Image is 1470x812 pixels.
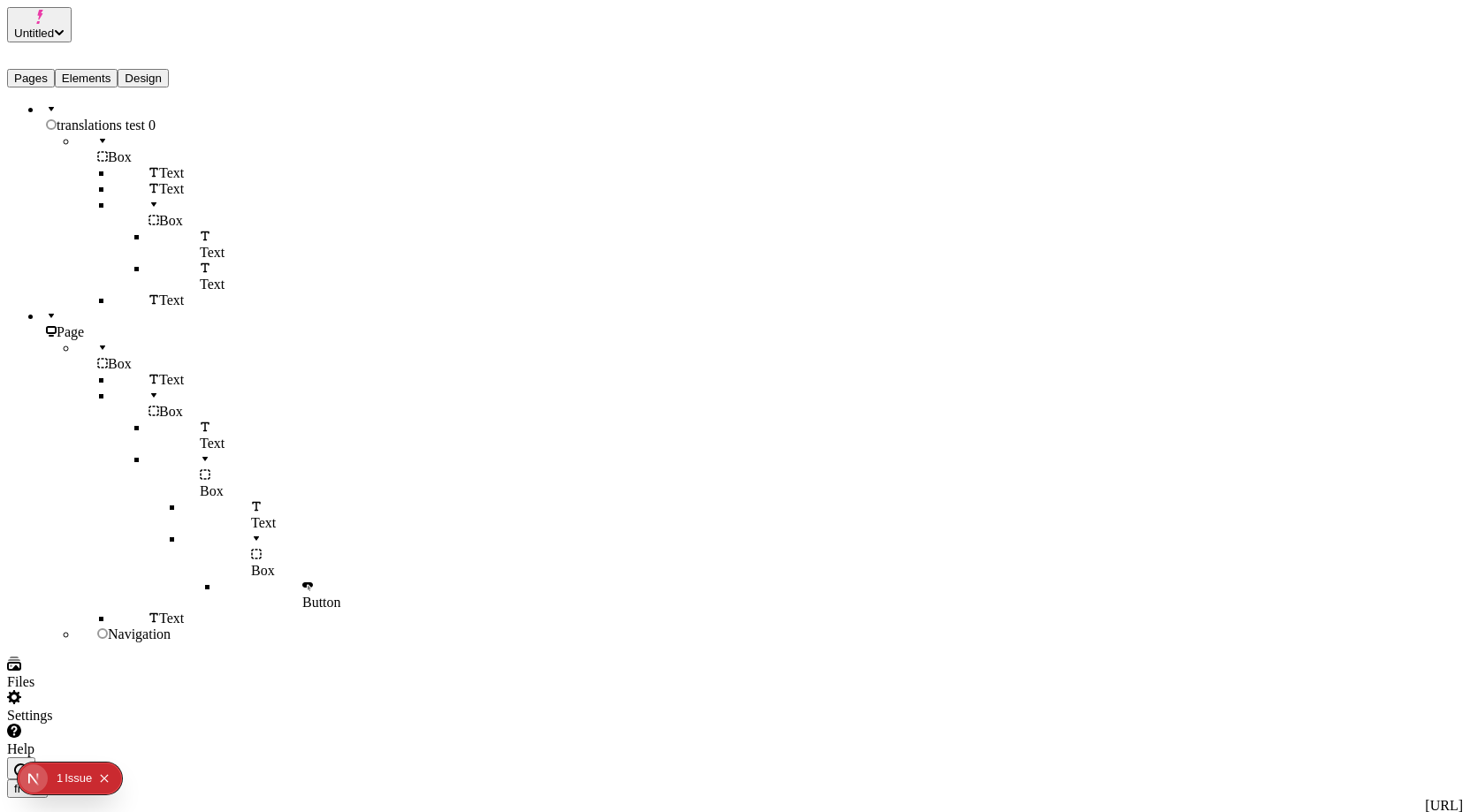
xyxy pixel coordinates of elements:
button: Untitled [7,7,72,42]
span: Button [302,595,341,610]
span: Text [159,611,184,626]
button: Elements [55,69,118,87]
p: Cookie Test Route [7,14,258,30]
div: Help [7,741,219,757]
div: Files [7,674,219,690]
span: Text [200,245,225,260]
span: fr-FR [14,782,41,795]
span: Box [108,356,132,371]
button: Open locale picker [7,779,48,798]
span: Text [200,277,225,292]
span: translations test 0 [57,118,156,133]
span: Text [159,165,184,180]
span: Box [251,563,275,578]
div: Settings [7,708,219,724]
button: Design [118,69,169,87]
span: Text [159,372,184,387]
span: Text [251,515,276,530]
span: Text [159,292,184,307]
span: Untitled [14,27,54,40]
span: Box [108,149,132,164]
span: Box [159,213,183,228]
span: Navigation [108,626,171,641]
span: Text [159,181,184,196]
span: Page [57,324,84,339]
span: Text [200,436,225,451]
button: Pages [7,69,55,87]
span: Box [159,404,183,419]
span: Box [200,483,224,498]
